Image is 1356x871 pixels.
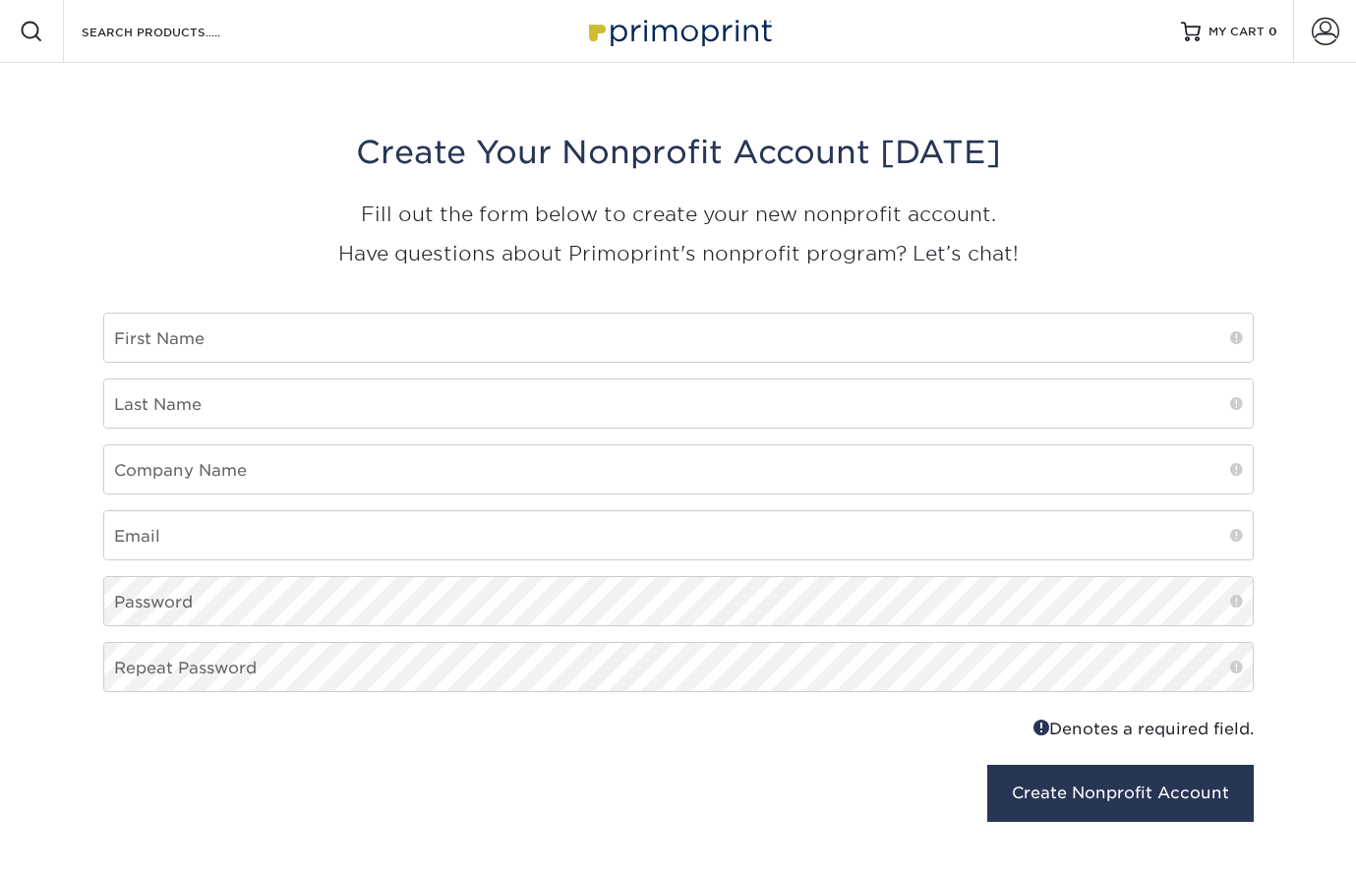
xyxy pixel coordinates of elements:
img: Primoprint [580,10,777,52]
h3: Create Your Nonprofit Account [DATE] [103,134,1254,171]
button: Create Nonprofit Account [987,765,1254,822]
span: 0 [1268,25,1277,38]
div: Denotes a required field. [693,716,1254,741]
span: MY CART [1209,24,1265,40]
p: Fill out the form below to create your new nonprofit account. Have questions about Primoprint's n... [103,195,1254,273]
input: SEARCH PRODUCTS..... [80,20,271,43]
